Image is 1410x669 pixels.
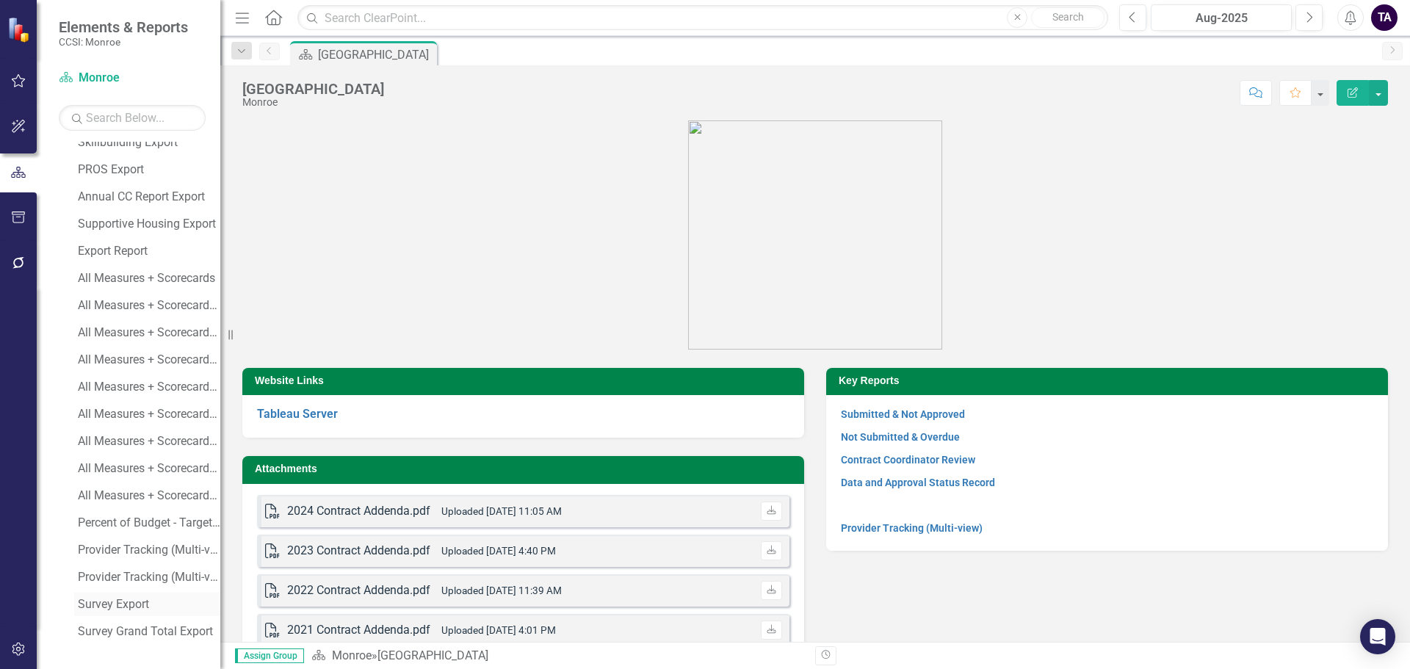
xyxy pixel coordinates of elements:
[78,462,220,475] div: All Measures + Scorecards 2of2 as of [DATE]
[59,36,188,48] small: CCSI: Monroe
[7,17,33,43] img: ClearPoint Strategy
[78,598,220,611] div: Survey Export
[287,543,430,560] div: 2023 Contract Addenda.pdf
[74,620,220,643] a: Survey Grand Total Export
[78,163,220,176] div: PROS Export
[257,407,338,421] a: Tableau Server
[78,326,220,339] div: All Measures + Scorecards (need 2024) (BL test)
[1052,11,1084,23] span: Search
[59,70,206,87] a: Monroe
[287,622,430,639] div: 2021 Contract Addenda.pdf
[74,158,220,181] a: PROS Export
[78,190,220,203] div: Annual CC Report Export
[78,543,220,557] div: Provider Tracking (Multi-view) (no blanks)
[78,136,220,149] div: Skillbuilding Export
[74,457,220,480] a: All Measures + Scorecards 2of2 as of [DATE]
[441,624,556,636] small: Uploaded [DATE] 4:01 PM
[78,489,220,502] div: All Measures + Scorecards Prev Same Names Only as of [DATE]
[841,522,983,534] a: Provider Tracking (Multi-view)
[839,375,1381,386] h3: Key Reports
[1371,4,1398,31] button: TA
[242,81,384,97] div: [GEOGRAPHIC_DATA]
[74,538,220,562] a: Provider Tracking (Multi-view) (no blanks)
[74,239,220,263] a: Export Report
[255,375,797,386] h3: Website Links
[441,585,562,596] small: Uploaded [DATE] 11:39 AM
[78,245,220,258] div: Export Report
[74,511,220,535] a: Percent of Budget - Target 6 as of [DATE]
[377,648,488,662] div: [GEOGRAPHIC_DATA]
[841,431,960,443] a: Not Submitted & Overdue
[74,212,220,236] a: Supportive Housing Export
[74,484,220,507] a: All Measures + Scorecards Prev Same Names Only as of [DATE]
[78,272,220,285] div: All Measures + Scorecards
[74,348,220,372] a: All Measures + Scorecards (BL working)
[59,18,188,36] span: Elements & Reports
[235,648,304,663] span: Assign Group
[242,97,384,108] div: Monroe
[78,516,220,529] div: Percent of Budget - Target 6 as of [DATE]
[688,120,942,350] img: OMH%20Logo_Green%202024%20Stacked.png
[74,565,220,589] a: Provider Tracking (Multi-view)
[74,402,220,426] a: All Measures + Scorecards 2of2 as of [DATE]
[78,408,220,421] div: All Measures + Scorecards 2of2 as of [DATE]
[74,267,220,290] a: All Measures + Scorecards
[74,294,220,317] a: All Measures + Scorecards (need 2024)
[78,571,220,584] div: Provider Tracking (Multi-view)
[74,430,220,453] a: All Measures + Scorecards 1of2 as of [DATE]
[297,5,1108,31] input: Search ClearPoint...
[287,582,430,599] div: 2022 Contract Addenda.pdf
[78,435,220,448] div: All Measures + Scorecards 1of2 as of [DATE]
[74,185,220,209] a: Annual CC Report Export
[78,353,220,366] div: All Measures + Scorecards (BL working)
[332,648,372,662] a: Monroe
[318,46,433,64] div: [GEOGRAPHIC_DATA]
[1156,10,1287,27] div: Aug-2025
[1151,4,1292,31] button: Aug-2025
[78,380,220,394] div: All Measures + Scorecards 1of2 as of [DATE]
[841,477,995,488] a: Data and Approval Status Record
[841,408,965,420] a: Submitted & Not Approved
[841,454,975,466] a: Contract Coordinator Review
[74,593,220,616] a: Survey Export
[78,299,220,312] div: All Measures + Scorecards (need 2024)
[287,503,430,520] div: 2024 Contract Addenda.pdf
[74,131,220,154] a: Skillbuilding Export
[311,648,804,665] div: »
[78,625,220,638] div: Survey Grand Total Export
[255,463,797,474] h3: Attachments
[74,321,220,344] a: All Measures + Scorecards (need 2024) (BL test)
[74,375,220,399] a: All Measures + Scorecards 1of2 as of [DATE]
[1031,7,1104,28] button: Search
[1360,619,1395,654] div: Open Intercom Messenger
[441,545,556,557] small: Uploaded [DATE] 4:40 PM
[78,217,220,231] div: Supportive Housing Export
[441,505,562,517] small: Uploaded [DATE] 11:05 AM
[59,105,206,131] input: Search Below...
